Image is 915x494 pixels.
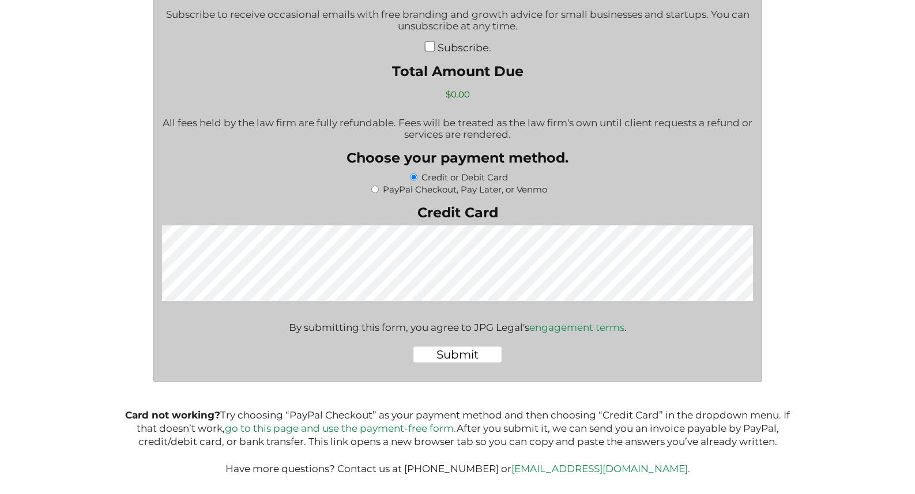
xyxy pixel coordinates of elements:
[511,463,690,474] a: [EMAIL_ADDRESS][DOMAIN_NAME].
[383,184,547,195] label: PayPal Checkout, Pay Later, or Venmo
[162,1,753,41] div: Subscribe to receive occasional emails with free branding and growth advice for small businesses ...
[119,409,796,476] p: Try choosing “PayPal Checkout” as your payment method and then choosing “Credit Card” in the drop...
[125,409,220,421] b: Card not working?
[162,117,753,140] p: All fees held by the law firm are fully refundable. Fees will be treated as the law firm's own un...
[421,172,508,183] label: Credit or Debit Card
[225,423,457,434] a: go to this page and use the payment-free form.
[289,310,627,333] div: By submitting this form, you agree to JPG Legal's .
[438,42,491,54] label: Subscribe.
[529,322,624,333] a: engagement terms
[347,149,568,166] legend: Choose your payment method.
[162,204,753,221] label: Credit Card
[162,63,753,80] label: Total Amount Due
[413,346,502,363] input: Submit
